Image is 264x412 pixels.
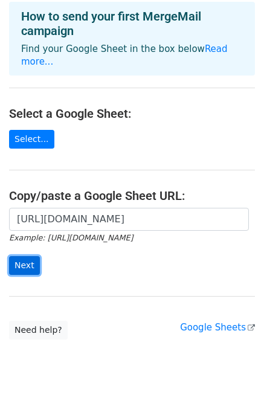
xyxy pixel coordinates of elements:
h4: Select a Google Sheet: [9,106,255,121]
a: Need help? [9,321,68,340]
div: Tiện ích trò chuyện [204,354,264,412]
a: Google Sheets [180,322,255,333]
input: Next [9,256,40,275]
h4: How to send your first MergeMail campaign [21,9,243,38]
input: Paste your Google Sheet URL here [9,208,249,231]
small: Example: [URL][DOMAIN_NAME] [9,233,133,242]
a: Select... [9,130,54,149]
iframe: Chat Widget [204,354,264,412]
h4: Copy/paste a Google Sheet URL: [9,188,255,203]
a: Read more... [21,43,228,67]
p: Find your Google Sheet in the box below [21,43,243,68]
